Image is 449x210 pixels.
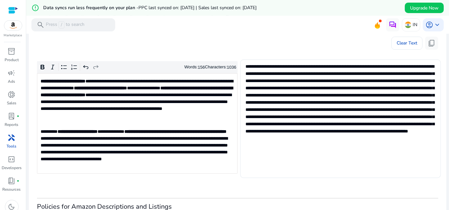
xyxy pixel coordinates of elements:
span: book_4 [8,177,16,185]
div: Rich Text Editor. Editing area: main. Press Alt+0 for help. [37,73,238,174]
span: PPC last synced on: [DATE] | Sales last synced on: [DATE] [138,5,257,11]
span: code_blocks [8,155,16,163]
span: Upgrade Now [410,5,439,11]
button: content_copy [425,37,438,50]
p: Developers [2,165,22,171]
span: fiber_manual_record [17,180,20,182]
span: inventory_2 [8,47,16,55]
p: Marketplace [4,33,22,38]
span: fiber_manual_record [17,115,20,117]
span: donut_small [8,91,16,98]
h5: Data syncs run less frequently on your plan - [43,5,257,11]
span: campaign [8,69,16,77]
span: / [59,21,64,28]
span: account_circle [425,21,433,29]
p: Product [5,57,19,63]
span: search [37,21,45,29]
span: Clear Text [397,37,417,50]
mat-icon: error_outline [31,4,39,12]
span: lab_profile [8,112,16,120]
div: Editor toolbar [37,61,238,74]
button: Upgrade Now [405,3,444,13]
p: Tools [7,143,17,149]
span: keyboard_arrow_down [433,21,441,29]
label: 1036 [227,65,236,70]
p: Ads [8,79,15,84]
p: Sales [7,100,16,106]
img: in.svg [405,22,411,28]
p: IN [413,19,417,30]
img: amazon.svg [4,21,22,30]
div: Words: Characters: [184,63,236,71]
label: 156 [198,65,205,70]
button: Clear Text [391,37,422,50]
p: Resources [3,186,21,192]
span: content_copy [428,39,436,47]
p: Reports [5,122,19,128]
span: handyman [8,134,16,142]
p: Press to search [46,21,84,28]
